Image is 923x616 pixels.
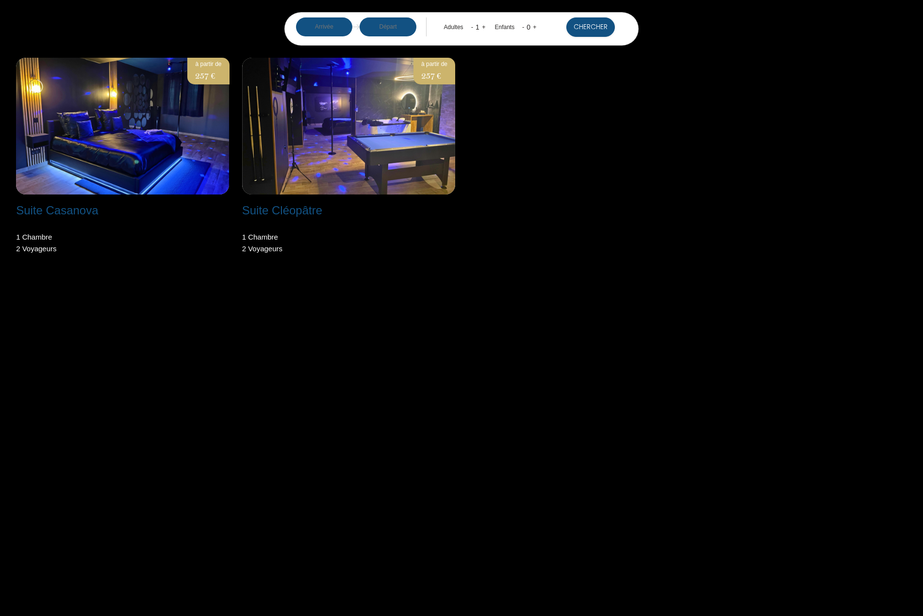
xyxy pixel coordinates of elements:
input: Départ [360,17,416,36]
h2: Suite Cléopâtre [242,205,322,216]
p: 2 Voyageur [16,243,56,255]
div: 1 [473,19,482,35]
p: 257 € [195,69,221,82]
a: - [522,23,524,31]
p: à partir de [195,60,221,69]
p: 257 € [421,69,447,82]
div: Adultes [444,23,467,32]
a: + [533,23,537,31]
div: 0 [524,19,533,35]
h2: Suite Casanova [16,205,98,216]
a: - [471,23,473,31]
p: à partir de [421,60,447,69]
span: s [279,244,283,253]
p: 1 Chambre [16,231,56,243]
img: rental-image [242,58,455,195]
button: Chercher [566,17,615,37]
input: Arrivée [296,17,353,36]
div: Enfants [494,23,518,32]
a: + [482,23,486,31]
img: guests [352,23,360,31]
img: rental-image [16,58,229,195]
span: s [53,244,57,253]
p: 2 Voyageur [242,243,282,255]
p: 1 Chambre [242,231,282,243]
